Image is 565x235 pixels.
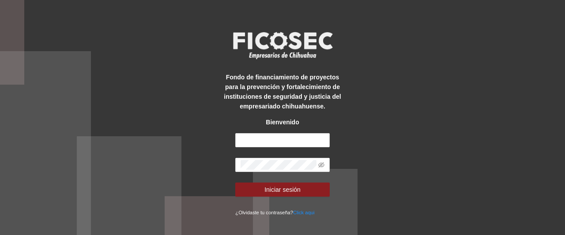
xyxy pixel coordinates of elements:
a: Click aqui [293,210,315,215]
span: Iniciar sesión [264,185,301,194]
strong: Fondo de financiamiento de proyectos para la prevención y fortalecimiento de instituciones de seg... [224,74,341,110]
button: Iniciar sesión [235,183,329,197]
strong: Bienvenido [266,119,299,126]
img: logo [227,29,338,62]
small: ¿Olvidaste tu contraseña? [235,210,314,215]
span: eye-invisible [318,162,324,168]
